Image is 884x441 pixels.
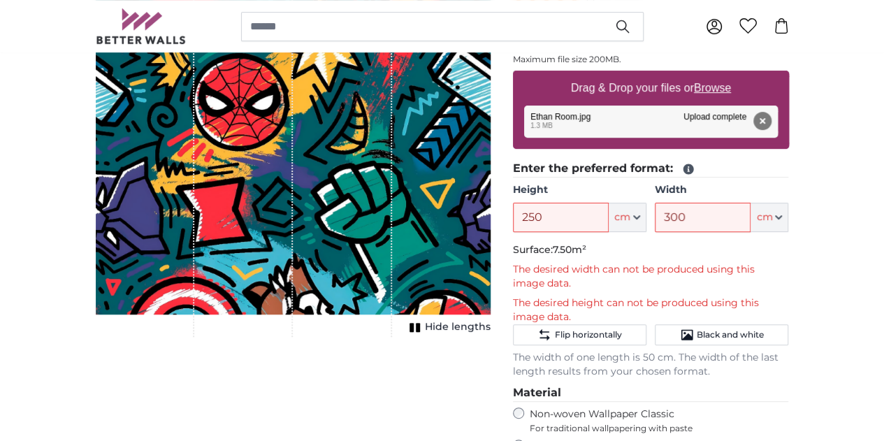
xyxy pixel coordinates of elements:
[513,384,789,402] legend: Material
[513,160,789,178] legend: Enter the preferred format:
[513,263,789,291] p: The desired width can not be produced using this image data.
[553,243,586,256] span: 7.50m²
[751,203,788,232] button: cm
[655,324,788,345] button: Black and white
[756,210,772,224] span: cm
[655,183,788,197] label: Width
[513,183,646,197] label: Height
[513,351,789,379] p: The width of one length is 50 cm. The width of the last length results from your chosen format.
[513,243,789,257] p: Surface:
[513,296,789,324] p: The desired height can not be produced using this image data.
[513,54,789,65] p: Maximum file size 200MB.
[530,423,789,434] span: For traditional wallpapering with paste
[530,407,789,434] label: Non-woven Wallpaper Classic
[565,74,736,102] label: Drag & Drop your files or
[609,203,646,232] button: cm
[554,329,621,340] span: Flip horizontally
[513,324,646,345] button: Flip horizontally
[614,210,630,224] span: cm
[96,8,187,44] img: Betterwalls
[697,329,764,340] span: Black and white
[694,82,731,94] u: Browse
